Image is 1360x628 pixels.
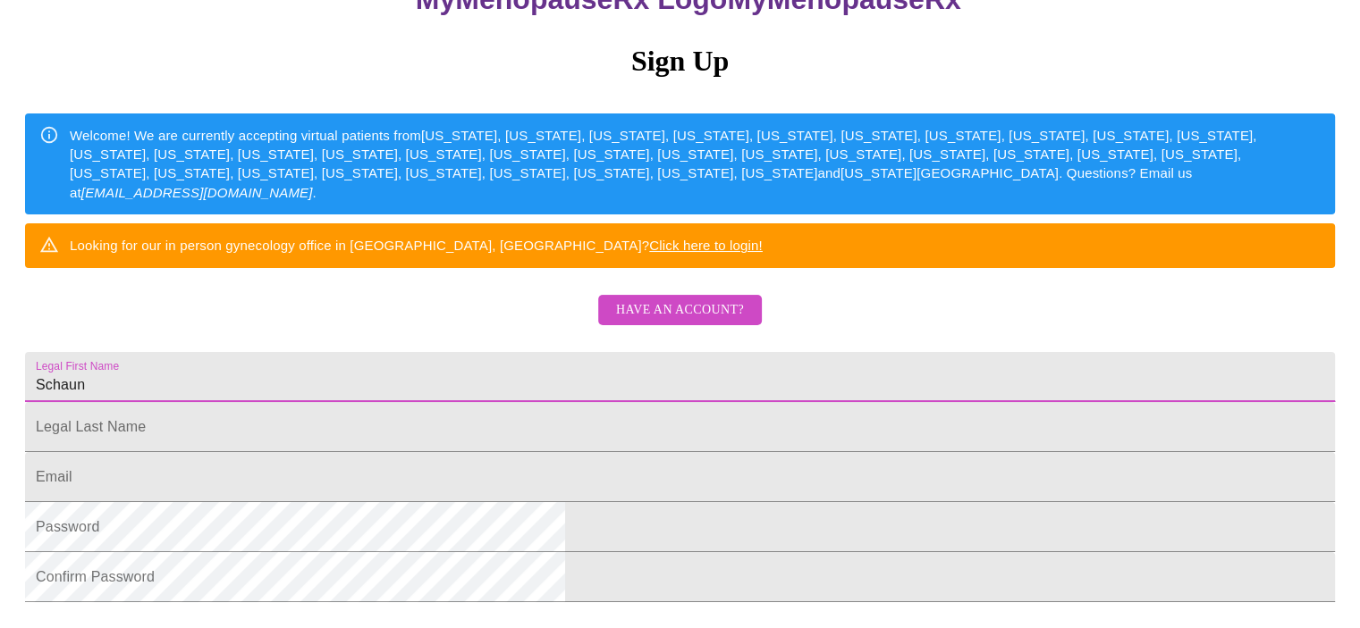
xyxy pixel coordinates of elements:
div: Welcome! We are currently accepting virtual patients from [US_STATE], [US_STATE], [US_STATE], [US... [70,119,1321,210]
button: Have an account? [598,295,762,326]
div: Looking for our in person gynecology office in [GEOGRAPHIC_DATA], [GEOGRAPHIC_DATA]? [70,229,763,262]
span: Have an account? [616,299,744,322]
em: [EMAIL_ADDRESS][DOMAIN_NAME] [81,185,313,200]
h3: Sign Up [25,45,1335,78]
a: Click here to login! [649,238,763,253]
a: Have an account? [594,314,766,330]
